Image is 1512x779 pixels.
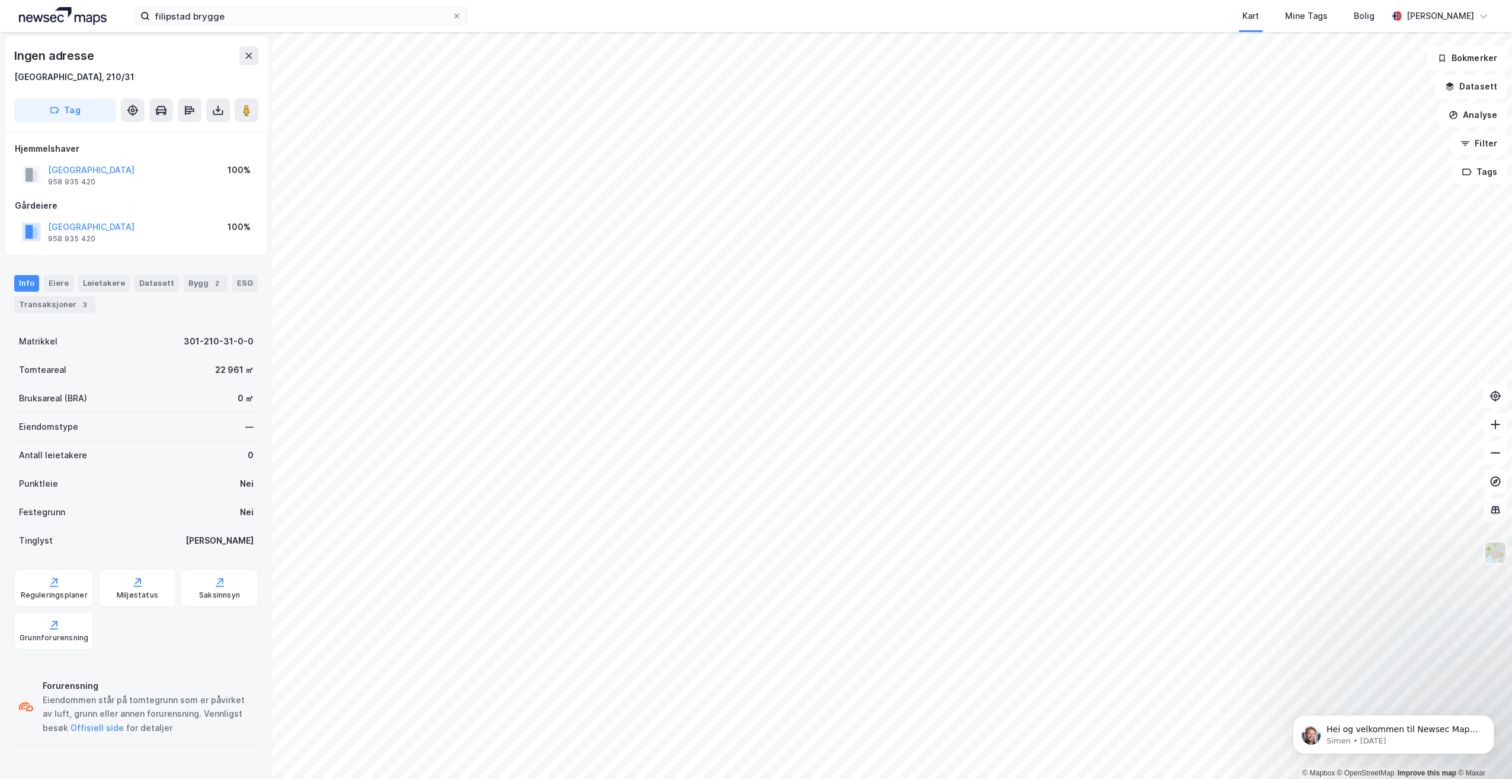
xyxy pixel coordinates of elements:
a: OpenStreetMap [1337,769,1395,777]
div: Tinglyst [19,534,53,548]
button: Filter [1450,132,1507,155]
div: Antall leietakere [19,448,87,462]
img: logo.a4113a55bc3d86da70a041830d287a7e.svg [19,7,107,25]
div: Info [14,275,39,292]
div: Bolig [1354,9,1375,23]
div: 100% [228,220,251,234]
div: Grunnforurensning [20,633,88,643]
button: Tags [1452,160,1507,184]
button: Bokmerker [1427,46,1507,70]
div: 0 ㎡ [238,391,254,406]
div: Eiere [44,275,73,292]
div: — [245,420,254,434]
input: Søk på adresse, matrikkel, gårdeiere, leietakere eller personer [150,7,452,25]
div: 22 961 ㎡ [215,363,254,377]
div: Reguleringsplaner [21,590,88,600]
iframe: Intercom notifications message [1275,690,1512,773]
div: Ingen adresse [14,46,96,65]
div: 100% [228,163,251,177]
div: [PERSON_NAME] [1407,9,1474,23]
img: Z [1484,541,1507,564]
a: Improve this map [1398,769,1456,777]
div: Hjemmelshaver [15,142,258,156]
div: Matrikkel [19,334,57,349]
div: Nei [240,505,254,519]
div: Eiendommen står på tomtegrunn som er påvirket av luft, grunn eller annen forurensning. Vennligst ... [43,693,254,736]
div: Punktleie [19,477,58,491]
div: Leietakere [78,275,130,292]
div: Tomteareal [19,363,66,377]
div: Festegrunn [19,505,65,519]
div: Mine Tags [1285,9,1328,23]
div: Miljøstatus [117,590,158,600]
div: Eiendomstype [19,420,78,434]
div: 2 [211,277,223,289]
div: 0 [248,448,254,462]
button: Analyse [1439,103,1507,127]
div: [PERSON_NAME] [185,534,254,548]
div: 301-210-31-0-0 [184,334,254,349]
a: Mapbox [1302,769,1335,777]
div: 958 935 420 [48,177,95,187]
div: Saksinnsyn [199,590,240,600]
div: Gårdeiere [15,199,258,213]
div: Nei [240,477,254,491]
button: Tag [14,98,116,122]
div: Transaksjoner [14,296,95,313]
div: 3 [79,299,91,311]
div: Bygg [184,275,228,292]
div: Forurensning [43,679,254,693]
div: [GEOGRAPHIC_DATA], 210/31 [14,70,134,84]
div: ESG [232,275,258,292]
div: Datasett [134,275,179,292]
div: Bruksareal (BRA) [19,391,87,406]
div: 958 935 420 [48,234,95,244]
div: Kart [1242,9,1259,23]
button: Datasett [1435,75,1507,98]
